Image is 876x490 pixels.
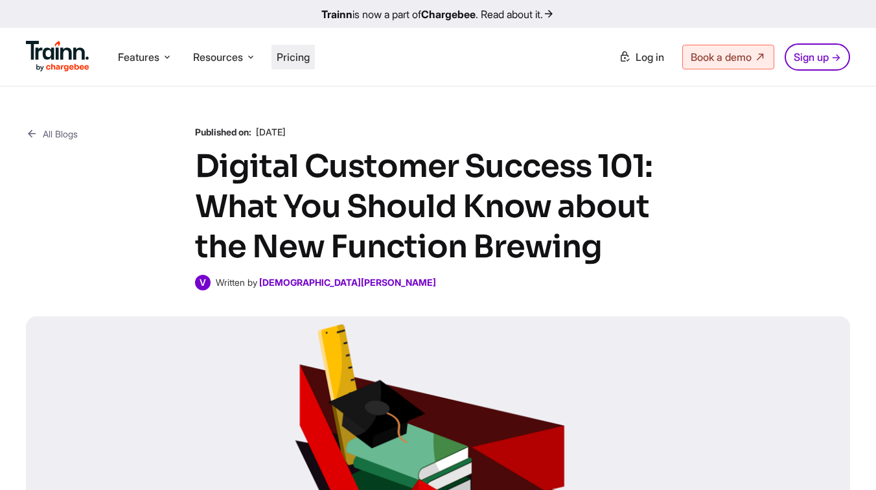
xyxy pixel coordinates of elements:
[636,51,664,64] span: Log in
[195,126,251,137] b: Published on:
[611,45,672,69] a: Log in
[26,41,89,72] img: Trainn Logo
[421,8,476,21] b: Chargebee
[256,126,286,137] span: [DATE]
[216,277,257,288] span: Written by
[118,50,159,64] span: Features
[195,275,211,290] span: V
[682,45,774,69] a: Book a demo
[811,428,876,490] iframe: Chat Widget
[785,43,850,71] a: Sign up →
[691,51,752,64] span: Book a demo
[195,146,681,267] h1: Digital Customer Success 101: What You Should Know about the New Function Brewing
[321,8,352,21] b: Trainn
[277,51,310,64] a: Pricing
[259,277,436,288] a: [DEMOGRAPHIC_DATA][PERSON_NAME]
[26,126,78,142] a: All Blogs
[193,50,243,64] span: Resources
